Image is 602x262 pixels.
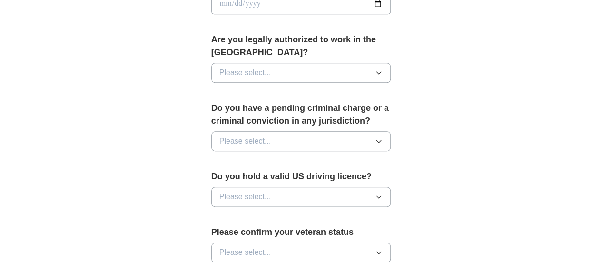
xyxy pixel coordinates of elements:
button: Please select... [211,131,391,151]
span: Please select... [219,67,271,78]
label: Do you have a pending criminal charge or a criminal conviction in any jurisdiction? [211,102,391,127]
label: Do you hold a valid US driving licence? [211,170,391,183]
label: Are you legally authorized to work in the [GEOGRAPHIC_DATA]? [211,33,391,59]
span: Please select... [219,191,271,203]
button: Please select... [211,63,391,83]
label: Please confirm your veteran status [211,226,391,239]
button: Please select... [211,187,391,207]
span: Please select... [219,136,271,147]
span: Please select... [219,247,271,258]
